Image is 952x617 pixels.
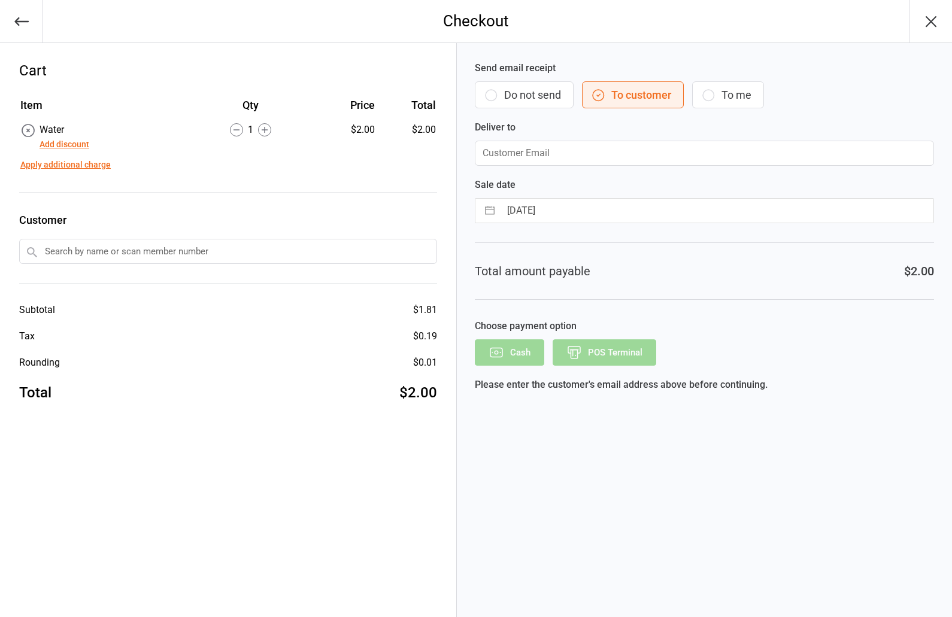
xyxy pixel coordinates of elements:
[19,212,437,228] label: Customer
[692,81,764,108] button: To me
[380,123,436,151] td: $2.00
[40,124,64,135] span: Water
[188,123,312,137] div: 1
[475,378,934,392] div: Please enter the customer's email address above before continuing.
[19,60,437,81] div: Cart
[40,138,89,151] button: Add discount
[20,159,111,171] button: Apply additional charge
[188,97,312,121] th: Qty
[475,61,934,75] label: Send email receipt
[19,329,35,344] div: Tax
[582,81,684,108] button: To customer
[314,123,375,137] div: $2.00
[475,141,934,166] input: Customer Email
[19,355,60,370] div: Rounding
[314,97,375,113] div: Price
[413,355,437,370] div: $0.01
[475,120,934,135] label: Deliver to
[475,178,934,192] label: Sale date
[413,329,437,344] div: $0.19
[475,262,590,280] div: Total amount payable
[475,319,934,333] label: Choose payment option
[399,382,437,403] div: $2.00
[413,303,437,317] div: $1.81
[19,303,55,317] div: Subtotal
[20,97,187,121] th: Item
[904,262,934,280] div: $2.00
[380,97,436,121] th: Total
[475,81,574,108] button: Do not send
[19,382,51,403] div: Total
[19,239,437,264] input: Search by name or scan member number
